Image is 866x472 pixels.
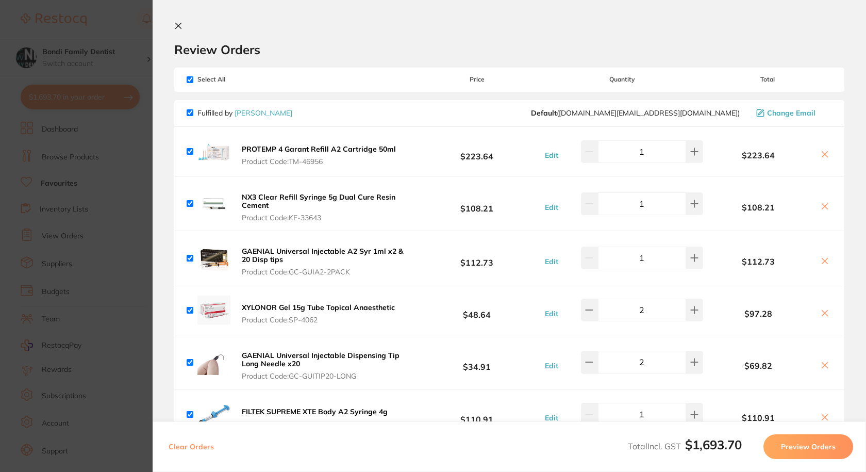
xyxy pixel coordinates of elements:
[531,109,740,117] span: customer.care@henryschein.com.au
[197,109,292,117] p: Fulfilled by
[542,76,703,83] span: Quantity
[628,441,742,451] span: Total Incl. GST
[703,309,813,318] b: $97.28
[703,203,813,212] b: $108.21
[542,203,561,212] button: Edit
[197,187,230,220] img: NXUyZ2FlYg
[412,301,541,320] b: $48.64
[531,108,557,118] b: Default
[165,434,217,459] button: Clear Orders
[239,247,412,276] button: GAENIAL Universal Injectable A2 Syr 1ml x2 & 20 Disp tips Product Code:GC-GUIA2-2PACK
[542,361,561,370] button: Edit
[242,372,409,380] span: Product Code: GC-GUITIP20-LONG
[703,257,813,266] b: $112.73
[542,151,561,160] button: Edit
[542,413,561,422] button: Edit
[235,108,292,118] a: [PERSON_NAME]
[174,42,844,57] h2: Review Orders
[542,309,561,318] button: Edit
[239,407,391,429] button: FILTEK SUPREME XTE Body A2 Syringe 4g Product Code:TM-5914A2B
[187,76,290,83] span: Select All
[242,157,396,166] span: Product Code: TM-46956
[703,361,813,370] b: $69.82
[239,192,412,222] button: NX3 Clear Refill Syringe 5g Dual Cure Resin Cement Product Code:KE-33643
[412,353,541,372] b: $34.91
[412,194,541,213] b: $108.21
[685,437,742,452] b: $1,693.70
[703,76,832,83] span: Total
[242,268,409,276] span: Product Code: GC-GUIA2-2PACK
[197,398,230,431] img: MmJoN2hkZQ
[753,108,832,118] button: Change Email
[242,214,409,222] span: Product Code: KE-33643
[239,351,412,381] button: GAENIAL Universal Injectable Dispensing Tip Long Needle x20 Product Code:GC-GUITIP20-LONG
[542,257,561,266] button: Edit
[197,346,230,379] img: cXlvb2dkNA
[703,413,813,422] b: $110.91
[197,294,230,327] img: NzQweG14cg
[242,351,399,368] b: GAENIAL Universal Injectable Dispensing Tip Long Needle x20
[412,249,541,268] b: $112.73
[763,434,853,459] button: Preview Orders
[197,241,230,274] img: dTExc3E0dA
[197,135,230,168] img: eHN1cTZ4aA
[412,142,541,161] b: $223.64
[239,303,398,324] button: XYLONOR Gel 15g Tube Topical Anaesthetic Product Code:SP-4062
[242,407,388,416] b: FILTEK SUPREME XTE Body A2 Syringe 4g
[242,192,395,210] b: NX3 Clear Refill Syringe 5g Dual Cure Resin Cement
[239,144,399,166] button: PROTEMP 4 Garant Refill A2 Cartridge 50ml Product Code:TM-46956
[242,303,395,312] b: XYLONOR Gel 15g Tube Topical Anaesthetic
[242,316,395,324] span: Product Code: SP-4062
[767,109,815,117] span: Change Email
[242,420,388,429] span: Product Code: TM-5914A2B
[242,144,396,154] b: PROTEMP 4 Garant Refill A2 Cartridge 50ml
[703,151,813,160] b: $223.64
[412,76,541,83] span: Price
[242,247,404,264] b: GAENIAL Universal Injectable A2 Syr 1ml x2 & 20 Disp tips
[412,405,541,424] b: $110.91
